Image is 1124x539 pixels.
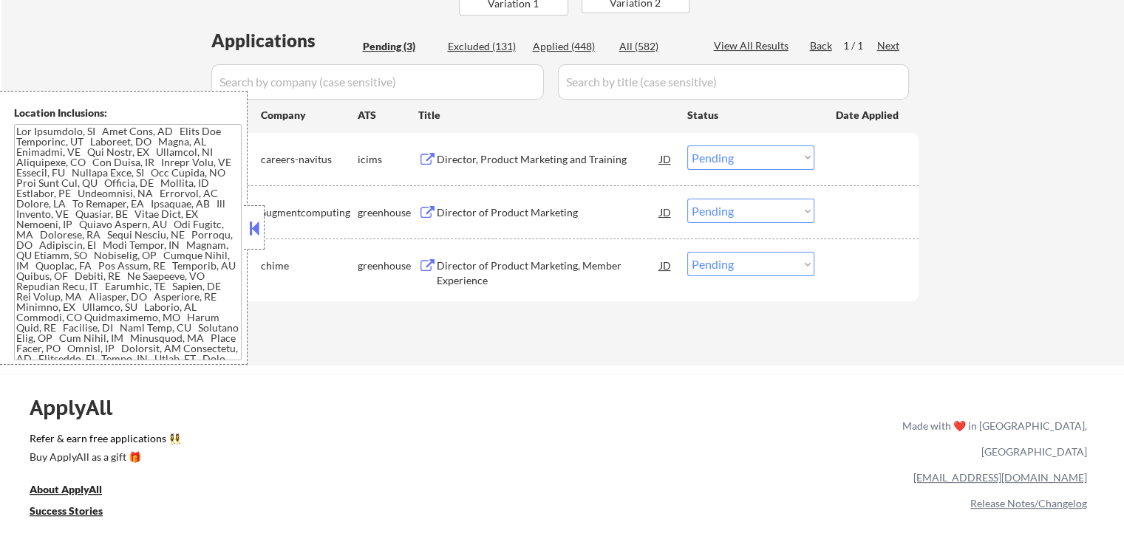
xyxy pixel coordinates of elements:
a: Success Stories [30,503,123,521]
div: Buy ApplyAll as a gift 🎁 [30,452,177,462]
div: View All Results [714,38,793,53]
div: Next [877,38,901,53]
u: Success Stories [30,504,103,517]
div: augmentcomputing [261,205,358,220]
a: Buy ApplyAll as a gift 🎁 [30,449,177,467]
div: Director, Product Marketing and Training [437,152,660,167]
div: 1 / 1 [843,38,877,53]
a: Release Notes/Changelog [970,497,1087,509]
div: Title [418,108,673,123]
div: careers-navitus [261,152,358,167]
div: Company [261,108,358,123]
div: Applications [211,32,358,49]
div: Back [810,38,834,53]
div: greenhouse [358,258,418,273]
div: Made with ❤️ in [GEOGRAPHIC_DATA], [GEOGRAPHIC_DATA] [896,413,1087,464]
div: ApplyAll [30,395,129,420]
a: [EMAIL_ADDRESS][DOMAIN_NAME] [913,471,1087,484]
div: Location Inclusions: [14,106,242,120]
a: Refer & earn free applications 👯‍♀️ [30,433,593,449]
div: icims [358,152,418,167]
div: Excluded (131) [448,39,522,54]
div: Pending (3) [363,39,437,54]
div: Applied (448) [533,39,607,54]
input: Search by title (case sensitive) [558,64,909,100]
u: About ApplyAll [30,483,102,495]
div: JD [658,199,673,225]
div: Status [687,101,814,128]
div: Date Applied [836,108,901,123]
div: Director of Product Marketing, Member Experience [437,258,660,287]
a: About ApplyAll [30,481,123,500]
div: JD [658,252,673,278]
div: JD [658,145,673,172]
div: All (582) [619,39,693,54]
div: chime [261,258,358,273]
div: greenhouse [358,205,418,220]
div: ATS [358,108,418,123]
div: Director of Product Marketing [437,205,660,220]
input: Search by company (case sensitive) [211,64,544,100]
